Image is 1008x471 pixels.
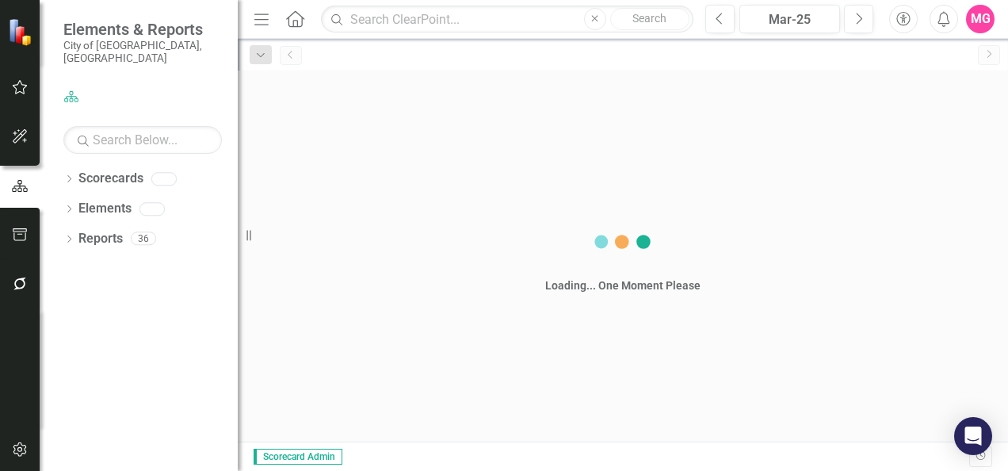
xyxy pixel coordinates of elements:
input: Search ClearPoint... [321,6,693,33]
span: Elements & Reports [63,20,222,39]
button: MG [966,5,995,33]
div: Open Intercom Messenger [954,417,992,455]
small: City of [GEOGRAPHIC_DATA], [GEOGRAPHIC_DATA] [63,39,222,65]
a: Scorecards [78,170,143,188]
button: Search [610,8,689,30]
span: Scorecard Admin [254,449,342,465]
input: Search Below... [63,126,222,154]
div: 36 [131,232,156,246]
div: Mar-25 [745,10,834,29]
a: Reports [78,230,123,248]
a: Elements [78,200,132,218]
button: Mar-25 [739,5,840,33]
img: ClearPoint Strategy [8,17,36,46]
div: Loading... One Moment Please [545,278,701,293]
span: Search [632,12,666,25]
